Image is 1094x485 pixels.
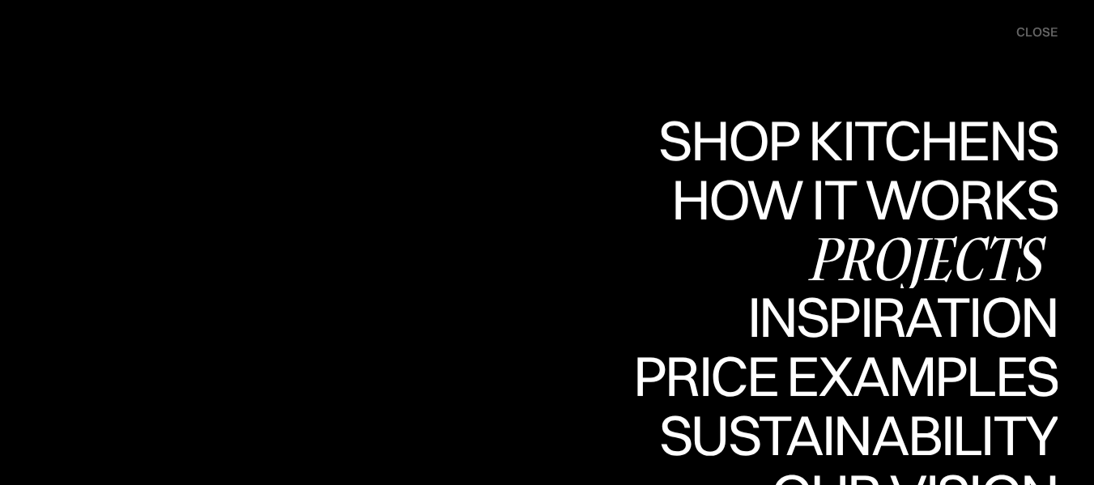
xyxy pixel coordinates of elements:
a: Price examplesPrice examples [633,347,1058,406]
div: Shop Kitchens [650,168,1058,225]
div: Inspiration [725,345,1058,402]
div: Inspiration [725,288,1058,345]
div: How it works [667,171,1058,228]
a: Projects [795,230,1058,289]
div: Shop Kitchens [650,112,1058,168]
div: close [1016,23,1058,41]
div: menu [1000,16,1058,49]
a: How it worksHow it works [667,171,1058,230]
div: How it works [667,228,1058,284]
a: Shop KitchensShop Kitchens [650,112,1058,171]
div: Price examples [633,347,1058,404]
div: Projects [795,230,1058,287]
div: Price examples [633,404,1058,461]
a: SustainabilitySustainability [645,406,1058,466]
div: Sustainability [645,406,1058,463]
a: InspirationInspiration [725,288,1058,347]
